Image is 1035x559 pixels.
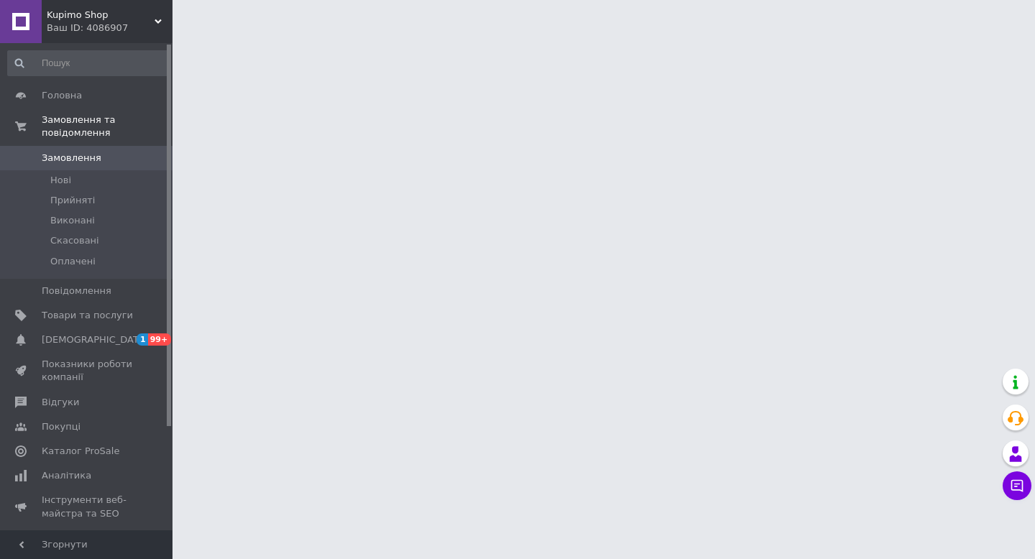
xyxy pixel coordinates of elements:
[50,214,95,227] span: Виконані
[42,494,133,519] span: Інструменти веб-майстра та SEO
[1003,471,1031,500] button: Чат з покупцем
[42,358,133,384] span: Показники роботи компанії
[7,50,170,76] input: Пошук
[50,255,96,268] span: Оплачені
[42,114,172,139] span: Замовлення та повідомлення
[47,22,172,34] div: Ваш ID: 4086907
[42,420,80,433] span: Покупці
[50,174,71,187] span: Нові
[50,234,99,247] span: Скасовані
[42,396,79,409] span: Відгуки
[47,9,155,22] span: Kupimo Shop
[42,445,119,458] span: Каталог ProSale
[42,309,133,322] span: Товари та послуги
[42,333,148,346] span: [DEMOGRAPHIC_DATA]
[42,89,82,102] span: Головна
[42,285,111,297] span: Повідомлення
[42,469,91,482] span: Аналітика
[50,194,95,207] span: Прийняті
[148,333,172,346] span: 99+
[42,152,101,165] span: Замовлення
[137,333,148,346] span: 1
